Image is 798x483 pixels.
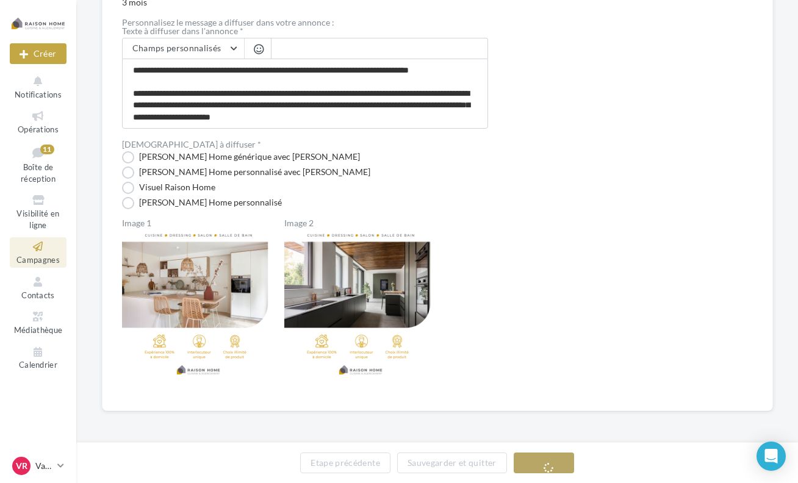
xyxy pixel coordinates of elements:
img: Image 1 [122,229,275,381]
button: Sauvegarder et quitter [397,453,507,473]
span: Notifications [15,90,62,99]
button: Champs personnalisés [123,38,244,59]
a: Boîte de réception11 [10,142,66,187]
img: Image 2 [284,229,437,381]
span: Campagnes [16,255,60,265]
span: Champs personnalisés [132,43,221,53]
div: Open Intercom Messenger [757,442,786,471]
a: Visibilité en ligne [10,191,66,232]
label: [PERSON_NAME] Home générique avec [PERSON_NAME] [122,151,360,163]
a: Médiathèque [10,307,66,337]
span: Contacts [21,290,55,300]
span: Visibilité en ligne [16,209,59,230]
label: Visuel Raison Home [122,182,215,194]
span: Opérations [18,124,59,134]
a: Calendrier [10,343,66,373]
div: 11 [40,145,54,154]
label: [DEMOGRAPHIC_DATA] à diffuser * [122,140,261,149]
label: [PERSON_NAME] Home personnalisé [122,197,282,209]
button: Notifications [10,72,66,102]
label: [PERSON_NAME] Home personnalisé avec [PERSON_NAME] [122,166,370,179]
a: Opérations [10,107,66,137]
label: Texte à diffuser dans l'annonce * [122,27,488,35]
p: Valorice [PERSON_NAME] [35,460,52,472]
a: Contacts [10,273,66,302]
label: Image 2 [284,219,437,227]
a: VR Valorice [PERSON_NAME] [10,454,66,478]
div: Personnalisez le message a diffuser dans votre annonce : [122,18,488,27]
button: Etape précédente [300,453,390,473]
span: VR [16,460,27,472]
span: Calendrier [19,360,57,370]
label: Image 1 [122,219,275,227]
span: Boîte de réception [21,162,56,184]
a: Campagnes [10,237,66,267]
span: Médiathèque [14,325,63,335]
button: Créer [10,43,66,64]
div: Nouvelle campagne [10,43,66,64]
